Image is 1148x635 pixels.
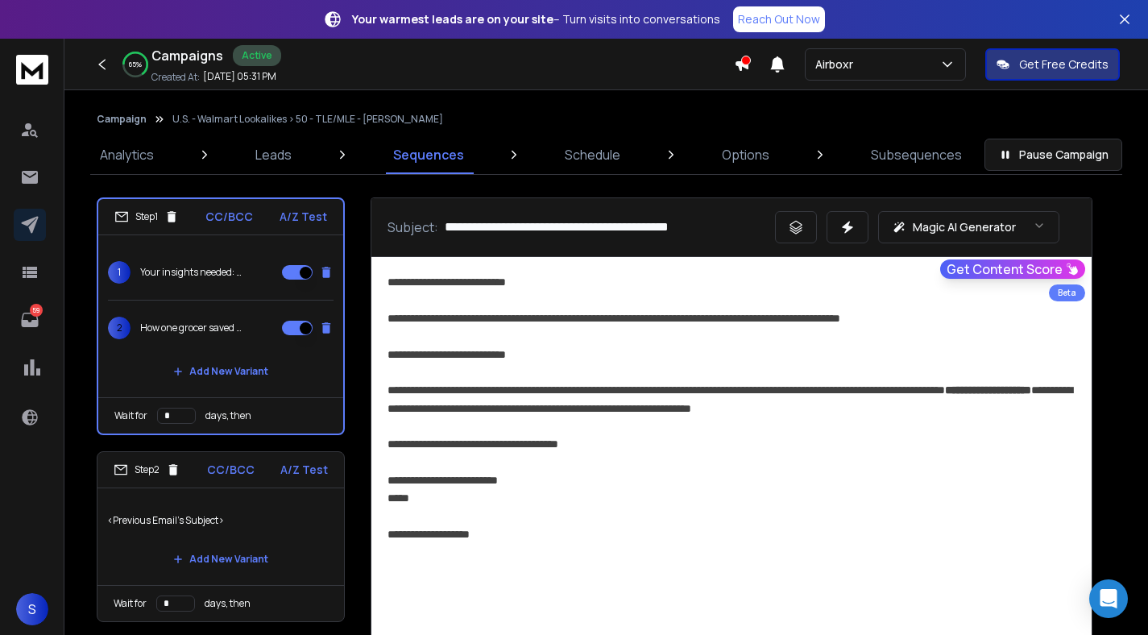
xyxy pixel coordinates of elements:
p: Options [722,145,769,164]
a: Options [712,135,779,174]
a: Reach Out Now [733,6,825,32]
p: Airboxr [815,56,860,73]
button: Magic AI Generator [878,211,1059,243]
p: CC/BCC [205,209,253,225]
a: Leads [246,135,301,174]
div: Open Intercom Messenger [1089,579,1128,618]
button: Get Free Credits [985,48,1120,81]
p: 65 % [129,60,142,69]
p: Your insights needed: Help a retail innovator. [140,266,243,279]
p: How one grocer saved $1.6m by rethinking discounts [140,322,243,334]
a: 59 [14,304,46,336]
p: Leads [255,145,292,164]
p: Analytics [100,145,154,164]
button: Add New Variant [160,355,281,388]
button: S [16,593,48,625]
div: Step 2 [114,463,180,477]
p: days, then [205,597,251,610]
a: Subsequences [861,135,972,174]
p: days, then [205,409,251,422]
a: Schedule [555,135,630,174]
p: Subsequences [871,145,962,164]
p: Wait for [114,597,147,610]
button: Get Content Score [940,259,1085,279]
span: 1 [108,261,131,284]
p: Created At: [151,71,200,84]
div: Step 1 [114,210,179,224]
p: Schedule [565,145,620,164]
p: Reach Out Now [738,11,820,27]
p: Magic AI Generator [913,219,1016,235]
p: A/Z Test [280,462,328,478]
strong: Your warmest leads are on your site [352,11,553,27]
p: – Turn visits into conversations [352,11,720,27]
li: Step2CC/BCCA/Z Test<Previous Email's Subject>Add New VariantWait fordays, then [97,451,345,622]
p: A/Z Test [280,209,327,225]
a: Analytics [90,135,164,174]
p: 59 [30,304,43,317]
div: Active [233,45,281,66]
p: Get Free Credits [1019,56,1109,73]
p: Sequences [393,145,464,164]
p: [DATE] 05:31 PM [203,70,276,83]
p: CC/BCC [207,462,255,478]
button: Add New Variant [160,543,281,575]
li: Step1CC/BCCA/Z Test1Your insights needed: Help a retail innovator.2How one grocer saved $1.6m by ... [97,197,345,435]
p: <Previous Email's Subject> [107,498,334,543]
div: Beta [1049,284,1085,301]
button: Pause Campaign [984,139,1122,171]
a: Sequences [383,135,474,174]
p: U.S. - Walmart Lookalikes > 50 - TLE/MLE - [PERSON_NAME] [172,113,443,126]
button: Campaign [97,113,147,126]
h1: Campaigns [151,46,223,65]
p: Wait for [114,409,147,422]
span: 2 [108,317,131,339]
img: logo [16,55,48,85]
p: Subject: [388,218,438,237]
